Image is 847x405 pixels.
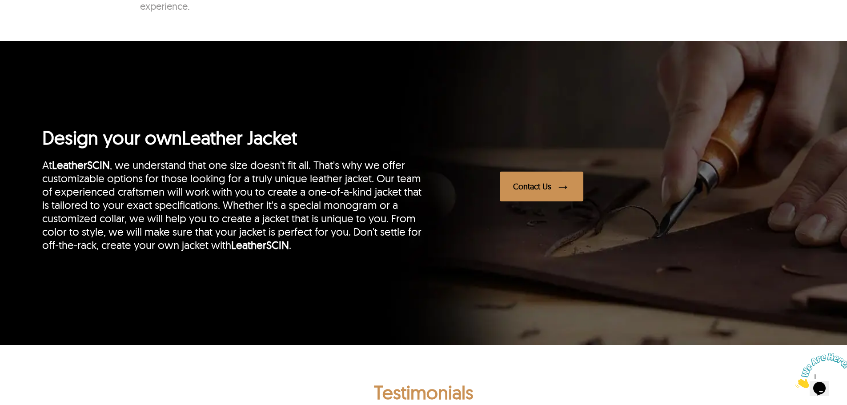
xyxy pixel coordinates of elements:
[513,181,551,192] div: Contact Us
[792,349,847,392] iframe: chat widget
[231,238,289,252] a: LeatherSCIN
[52,158,110,172] a: LeatherSCIN
[42,158,423,252] div: At , we understand that one size doesn't fit all. That's why we offer customizable options for th...
[42,126,423,149] h2: Design your own
[500,172,805,201] a: Contact Us
[4,4,59,39] img: Chat attention grabber
[182,126,297,149] a: Leather Jacket
[4,4,7,11] span: 1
